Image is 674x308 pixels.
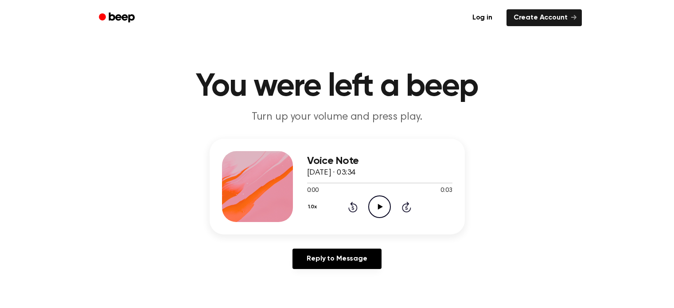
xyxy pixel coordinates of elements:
span: [DATE] · 03:34 [307,169,356,177]
a: Beep [93,9,143,27]
a: Reply to Message [292,249,381,269]
h3: Voice Note [307,155,452,167]
a: Log in [464,8,501,28]
h1: You were left a beep [110,71,564,103]
a: Create Account [506,9,582,26]
button: 1.0x [307,199,320,214]
span: 0:03 [440,186,452,195]
p: Turn up your volume and press play. [167,110,507,125]
span: 0:00 [307,186,319,195]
